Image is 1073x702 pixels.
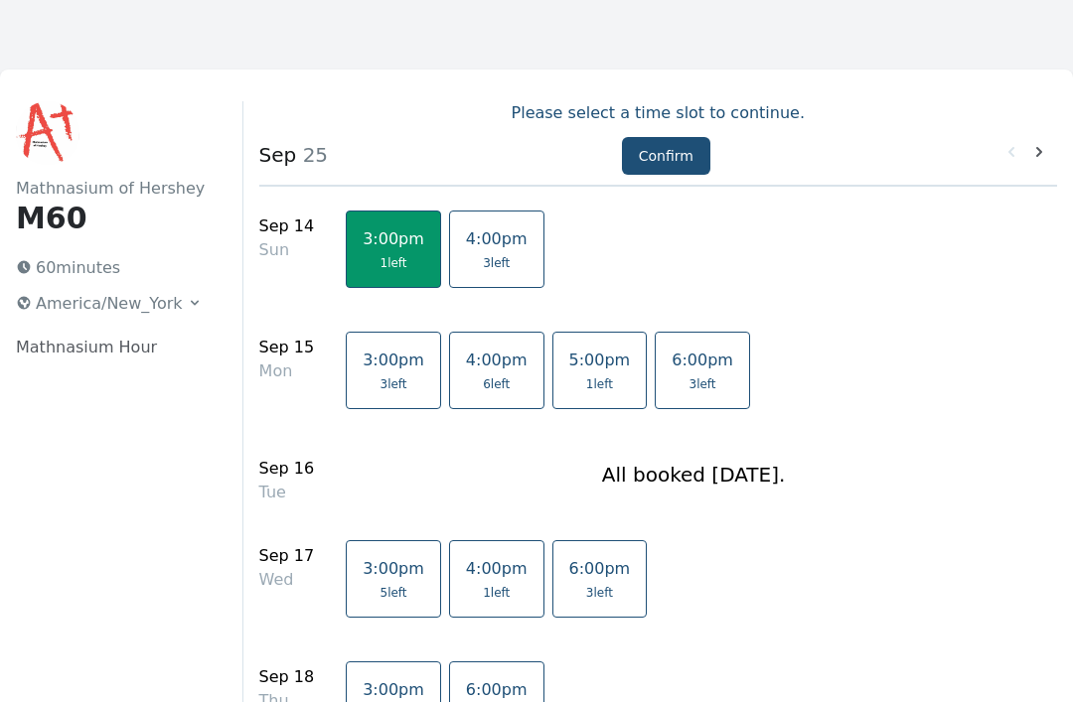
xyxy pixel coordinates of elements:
[380,585,406,601] span: 5 left
[16,201,211,236] h1: M60
[690,376,716,392] span: 3 left
[380,255,406,271] span: 1 left
[672,351,733,369] span: 6:00pm
[363,351,424,369] span: 3:00pm
[296,143,328,167] span: 25
[483,376,510,392] span: 6 left
[586,376,613,392] span: 1 left
[602,461,786,489] h1: All booked [DATE].
[259,457,315,481] div: Sep 16
[259,143,297,167] strong: Sep
[483,585,510,601] span: 1 left
[16,101,79,165] img: Mathnasium of Hershey
[16,336,211,359] p: Mathnasium Hour
[259,336,315,359] div: Sep 15
[8,252,211,284] p: 60 minutes
[363,680,424,699] span: 3:00pm
[259,359,315,383] div: Mon
[569,559,631,578] span: 6:00pm
[466,680,528,699] span: 6:00pm
[569,351,631,369] span: 5:00pm
[622,137,710,175] button: Confirm
[259,238,315,262] div: Sun
[466,351,528,369] span: 4:00pm
[363,559,424,578] span: 3:00pm
[259,665,315,689] div: Sep 18
[259,568,315,592] div: Wed
[259,481,315,504] div: Tue
[466,229,528,248] span: 4:00pm
[259,544,315,568] div: Sep 17
[259,101,1057,125] p: Please select a time slot to continue.
[466,559,528,578] span: 4:00pm
[380,376,406,392] span: 3 left
[586,585,613,601] span: 3 left
[363,229,424,248] span: 3:00pm
[483,255,510,271] span: 3 left
[16,177,211,201] h2: Mathnasium of Hershey
[259,214,315,238] div: Sep 14
[8,288,211,320] button: America/New_York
